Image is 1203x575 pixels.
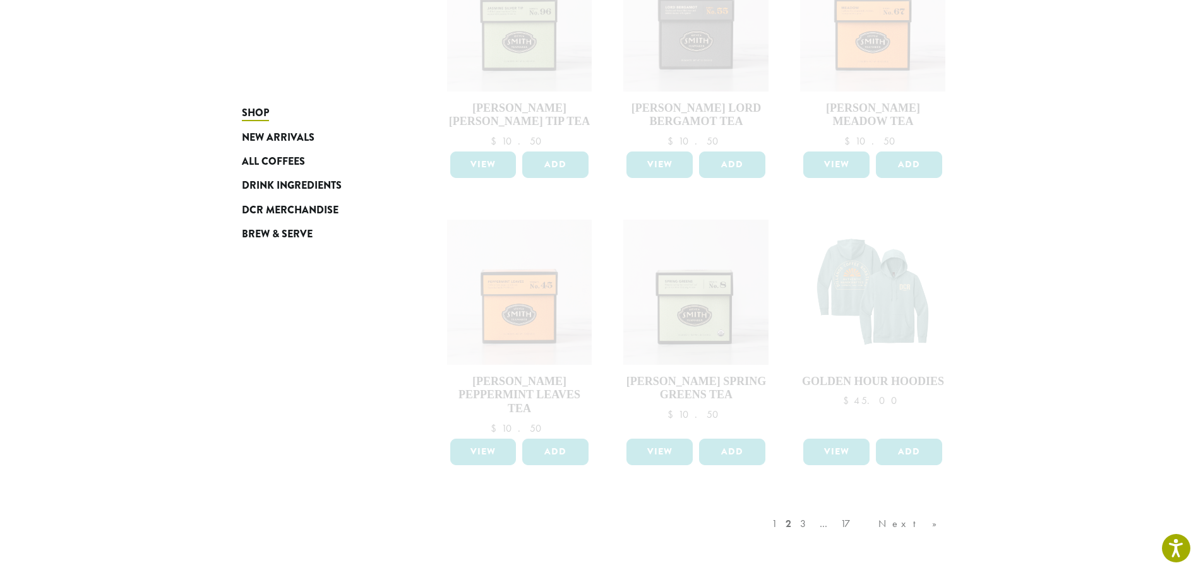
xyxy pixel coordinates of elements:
[242,174,393,198] a: Drink Ingredients
[242,227,313,242] span: Brew & Serve
[242,154,305,170] span: All Coffees
[242,178,342,194] span: Drink Ingredients
[242,105,269,121] span: Shop
[242,101,393,125] a: Shop
[242,150,393,174] a: All Coffees
[242,125,393,149] a: New Arrivals
[242,130,314,146] span: New Arrivals
[242,203,338,218] span: DCR Merchandise
[242,222,393,246] a: Brew & Serve
[242,198,393,222] a: DCR Merchandise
